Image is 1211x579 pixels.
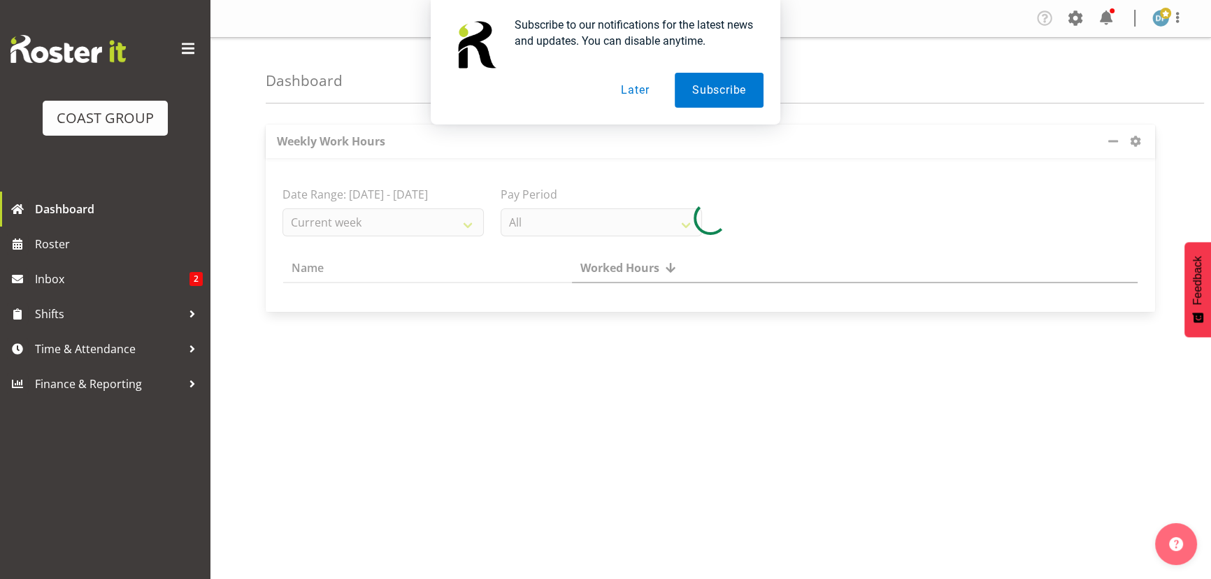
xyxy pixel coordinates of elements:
span: Roster [35,234,203,255]
img: help-xxl-2.png [1169,537,1183,551]
span: Dashboard [35,199,203,220]
img: notification icon [447,17,503,73]
div: Subscribe to our notifications for the latest news and updates. You can disable anytime. [503,17,764,49]
button: Later [603,73,666,108]
span: Time & Attendance [35,338,182,359]
span: 2 [189,272,203,286]
span: Inbox [35,269,189,289]
span: Finance & Reporting [35,373,182,394]
button: Feedback - Show survey [1184,242,1211,337]
button: Subscribe [675,73,764,108]
span: Feedback [1191,256,1204,305]
span: Shifts [35,303,182,324]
